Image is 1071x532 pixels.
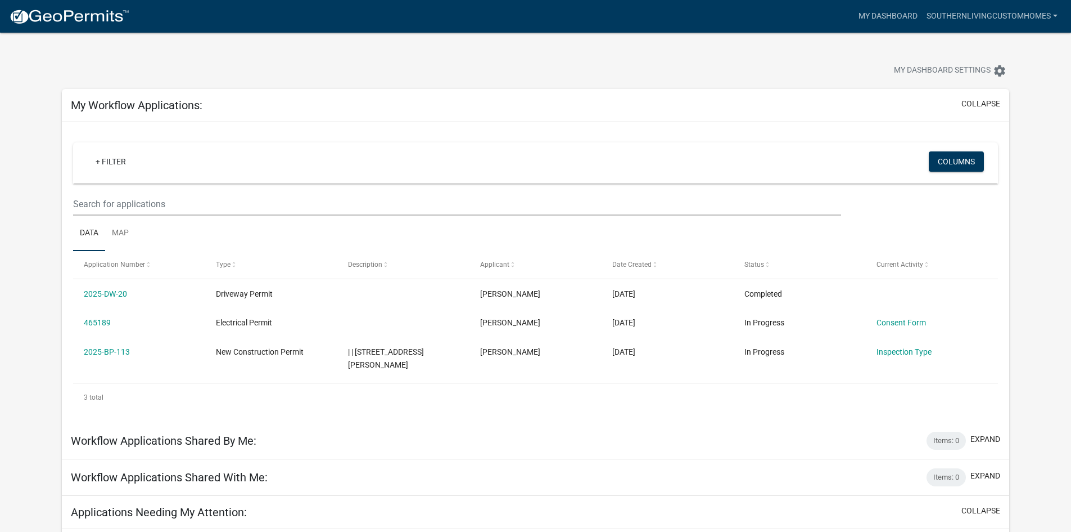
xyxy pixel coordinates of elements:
[73,216,105,252] a: Data
[480,261,509,269] span: Applicant
[876,318,926,327] a: Consent Form
[71,506,247,519] h5: Applications Needing My Attention:
[970,433,1000,445] button: expand
[71,471,268,484] h5: Workflow Applications Shared With Me:
[744,261,764,269] span: Status
[612,347,635,356] span: 08/18/2025
[216,289,273,298] span: Driveway Permit
[216,347,304,356] span: New Construction Permit
[84,318,111,327] a: 465189
[348,261,382,269] span: Description
[929,151,984,172] button: Columns
[922,6,1062,27] a: SouthernLivingCustomHomes
[216,318,272,327] span: Electrical Permit
[961,505,1000,517] button: collapse
[602,251,734,278] datatable-header-cell: Date Created
[876,261,923,269] span: Current Activity
[73,193,840,216] input: Search for applications
[854,6,922,27] a: My Dashboard
[970,470,1000,482] button: expand
[480,289,540,298] span: Bailey Smith
[927,432,966,450] div: Items: 0
[744,318,784,327] span: In Progress
[348,347,424,369] span: | | 9250 Cartledge Rd, Box Springs, Ga 31801
[73,251,205,278] datatable-header-cell: Application Number
[744,347,784,356] span: In Progress
[84,289,127,298] a: 2025-DW-20
[865,251,997,278] datatable-header-cell: Current Activity
[480,347,540,356] span: Bailey Smith
[84,347,130,356] a: 2025-BP-113
[84,261,145,269] span: Application Number
[885,60,1015,82] button: My Dashboard Settingssettings
[216,261,231,269] span: Type
[87,151,135,172] a: + Filter
[71,434,256,448] h5: Workflow Applications Shared By Me:
[73,383,998,412] div: 3 total
[733,251,865,278] datatable-header-cell: Status
[105,216,135,252] a: Map
[205,251,337,278] datatable-header-cell: Type
[927,468,966,486] div: Items: 0
[744,289,782,298] span: Completed
[337,251,469,278] datatable-header-cell: Description
[612,318,635,327] span: 08/18/2025
[612,261,652,269] span: Date Created
[62,122,1009,422] div: collapse
[993,64,1006,78] i: settings
[894,64,991,78] span: My Dashboard Settings
[71,99,202,112] h5: My Workflow Applications:
[469,251,602,278] datatable-header-cell: Applicant
[480,318,540,327] span: Bailey Smith
[961,98,1000,110] button: collapse
[876,347,932,356] a: Inspection Type
[612,289,635,298] span: 08/22/2025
